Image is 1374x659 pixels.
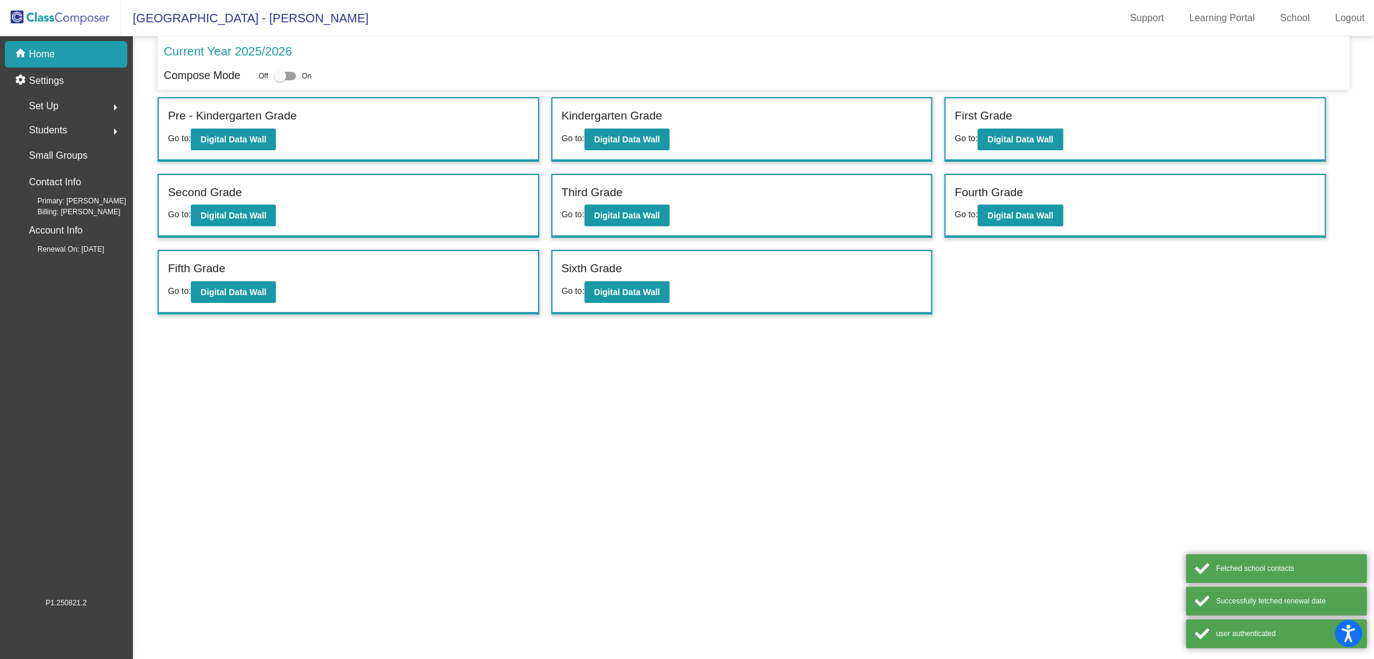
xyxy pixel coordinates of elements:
[584,129,669,150] button: Digital Data Wall
[14,74,29,88] mat-icon: settings
[1216,563,1358,574] div: Fetched school contacts
[191,281,276,303] button: Digital Data Wall
[191,205,276,226] button: Digital Data Wall
[121,8,368,28] span: [GEOGRAPHIC_DATA] - [PERSON_NAME]
[977,129,1062,150] button: Digital Data Wall
[954,184,1023,202] label: Fourth Grade
[168,107,296,125] label: Pre - Kindergarten Grade
[168,260,225,278] label: Fifth Grade
[29,122,67,139] span: Students
[168,184,242,202] label: Second Grade
[164,68,240,84] p: Compose Mode
[18,244,104,255] span: Renewal On: [DATE]
[29,174,81,191] p: Contact Info
[594,287,660,297] b: Digital Data Wall
[561,286,584,296] span: Go to:
[191,129,276,150] button: Digital Data Wall
[1180,8,1265,28] a: Learning Portal
[561,133,584,143] span: Go to:
[18,196,126,206] span: Primary: [PERSON_NAME]
[29,147,88,164] p: Small Groups
[258,71,268,81] span: Off
[168,286,191,296] span: Go to:
[1325,8,1374,28] a: Logout
[108,124,123,139] mat-icon: arrow_right
[561,107,662,125] label: Kindergarten Grade
[594,211,660,220] b: Digital Data Wall
[1216,628,1358,639] div: user authenticated
[108,100,123,115] mat-icon: arrow_right
[1216,596,1358,606] div: Successfully fetched renewal date
[1120,8,1174,28] a: Support
[561,184,622,202] label: Third Grade
[200,211,266,220] b: Digital Data Wall
[200,287,266,297] b: Digital Data Wall
[987,135,1053,144] b: Digital Data Wall
[29,47,55,62] p: Home
[200,135,266,144] b: Digital Data Wall
[168,133,191,143] span: Go to:
[584,281,669,303] button: Digital Data Wall
[987,211,1053,220] b: Digital Data Wall
[18,206,120,217] span: Billing: [PERSON_NAME]
[594,135,660,144] b: Digital Data Wall
[29,98,59,115] span: Set Up
[29,222,83,239] p: Account Info
[168,209,191,219] span: Go to:
[977,205,1062,226] button: Digital Data Wall
[954,133,977,143] span: Go to:
[954,107,1012,125] label: First Grade
[561,260,622,278] label: Sixth Grade
[561,209,584,219] span: Go to:
[584,205,669,226] button: Digital Data Wall
[14,47,29,62] mat-icon: home
[302,71,312,81] span: On
[954,209,977,219] span: Go to:
[29,74,64,88] p: Settings
[164,42,292,60] p: Current Year 2025/2026
[1270,8,1319,28] a: School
